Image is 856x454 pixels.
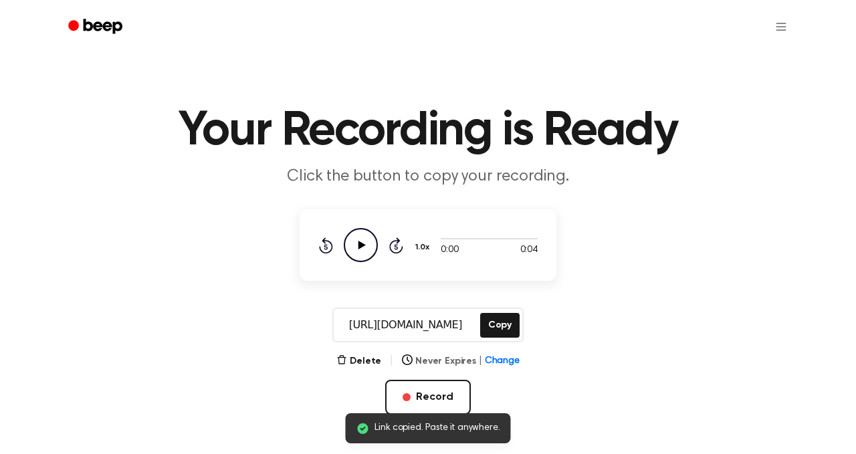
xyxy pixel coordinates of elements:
span: | [389,353,394,369]
h1: Your Recording is Ready [86,107,770,155]
button: Never Expires|Change [402,354,520,368]
span: Change [485,354,520,368]
span: Link copied. Paste it anywhere. [374,421,500,435]
span: 0:00 [441,243,458,257]
button: 1.0x [414,236,434,259]
button: Copy [480,313,520,338]
button: Delete [336,354,381,368]
button: Open menu [765,11,797,43]
p: Click the button to copy your recording. [171,166,685,188]
span: 0:04 [520,243,538,257]
span: | [479,354,482,368]
a: Beep [59,14,134,40]
button: Record [385,380,470,415]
